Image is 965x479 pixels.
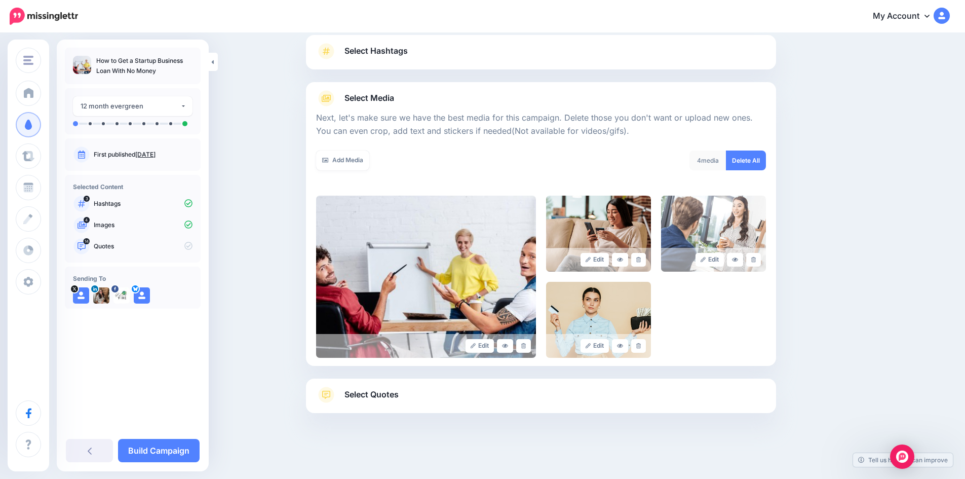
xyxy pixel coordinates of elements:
p: Hashtags [94,199,192,208]
p: Quotes [94,242,192,251]
span: Select Hashtags [344,44,408,58]
img: a6aafedea9ea9fa114bce269fae0538e_thumb.jpg [73,56,91,74]
img: user_default_image.png [73,287,89,304]
span: 4 [697,157,701,164]
img: menu.png [23,56,33,65]
p: First published [94,150,192,159]
img: 483ee05f9ff6962038f0dfb0e71961b0_large.jpg [546,282,651,358]
a: Add Media [316,151,369,170]
p: Next, let's make sure we have the best media for this campaign. Delete those you don't want or up... [316,112,766,138]
a: Delete All [726,151,766,170]
span: 4 [84,217,90,223]
a: My Account [863,4,950,29]
img: user_default_image.png [134,287,150,304]
a: Edit [581,253,609,267]
p: How to Get a Startup Business Loan With No Money [96,56,192,76]
img: a6aafedea9ea9fa114bce269fae0538e_large.jpg [316,196,536,358]
p: Images [94,220,192,230]
img: 302279413_941954216721528_4677248601821306673_n-bsa153469.jpg [113,287,130,304]
span: 14 [84,238,90,244]
a: Edit [466,339,494,353]
a: Edit [581,339,609,353]
button: 12 month evergreen [73,96,192,116]
img: 1690273302207-88569.png [93,287,109,304]
a: Select Media [316,90,766,106]
div: Select Media [316,106,766,358]
div: media [689,151,726,170]
img: 6a220f68cdb4e2b732a55779d2b0b854_large.jpg [546,196,651,272]
a: Edit [696,253,724,267]
a: Select Quotes [316,387,766,413]
img: 686cf178e65daac21d1f315b021b9aa0_large.jpg [661,196,766,272]
span: Select Media [344,91,394,105]
span: 3 [84,196,90,202]
img: Missinglettr [10,8,78,25]
div: Open Intercom Messenger [890,445,914,469]
h4: Selected Content [73,183,192,191]
span: Select Quotes [344,388,399,401]
a: [DATE] [135,151,156,158]
h4: Sending To [73,275,192,282]
a: Tell us how we can improve [853,453,953,467]
a: Select Hashtags [316,43,766,69]
div: 12 month evergreen [81,100,180,112]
